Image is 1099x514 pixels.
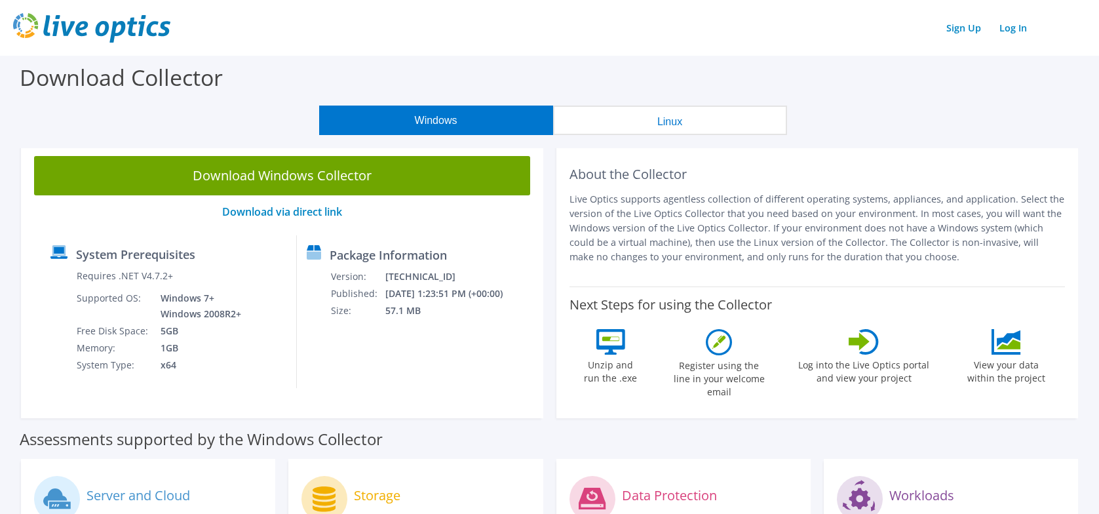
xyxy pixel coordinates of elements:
td: 5GB [151,323,244,340]
td: Supported OS: [76,290,151,323]
td: x64 [151,357,244,374]
label: System Prerequisites [76,248,195,261]
td: Free Disk Space: [76,323,151,340]
label: Requires .NET V4.7.2+ [77,269,173,283]
label: Download Collector [20,62,223,92]
td: [TECHNICAL_ID] [385,268,520,285]
td: Size: [330,302,385,319]
a: Download Windows Collector [34,156,530,195]
td: Published: [330,285,385,302]
p: Live Optics supports agentless collection of different operating systems, appliances, and applica... [569,192,1066,264]
a: Sign Up [940,18,988,37]
td: System Type: [76,357,151,374]
label: Log into the Live Optics portal and view your project [798,355,930,385]
h2: About the Collector [569,167,1066,182]
label: Register using the line in your welcome email [670,355,768,399]
td: Windows 7+ Windows 2008R2+ [151,290,244,323]
img: live_optics_svg.svg [13,13,170,43]
label: View your data within the project [959,355,1054,385]
label: Next Steps for using the Collector [569,297,772,313]
td: [DATE] 1:23:51 PM (+00:00) [385,285,520,302]
label: Assessments supported by the Windows Collector [20,433,383,446]
button: Windows [319,106,553,135]
label: Unzip and run the .exe [581,355,641,385]
label: Workloads [889,489,954,502]
label: Package Information [330,248,447,262]
td: Version: [330,268,385,285]
label: Storage [354,489,400,502]
td: Memory: [76,340,151,357]
td: 57.1 MB [385,302,520,319]
label: Data Protection [622,489,717,502]
button: Linux [553,106,787,135]
td: 1GB [151,340,244,357]
a: Log In [993,18,1033,37]
label: Server and Cloud [87,489,190,502]
a: Download via direct link [222,205,342,219]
